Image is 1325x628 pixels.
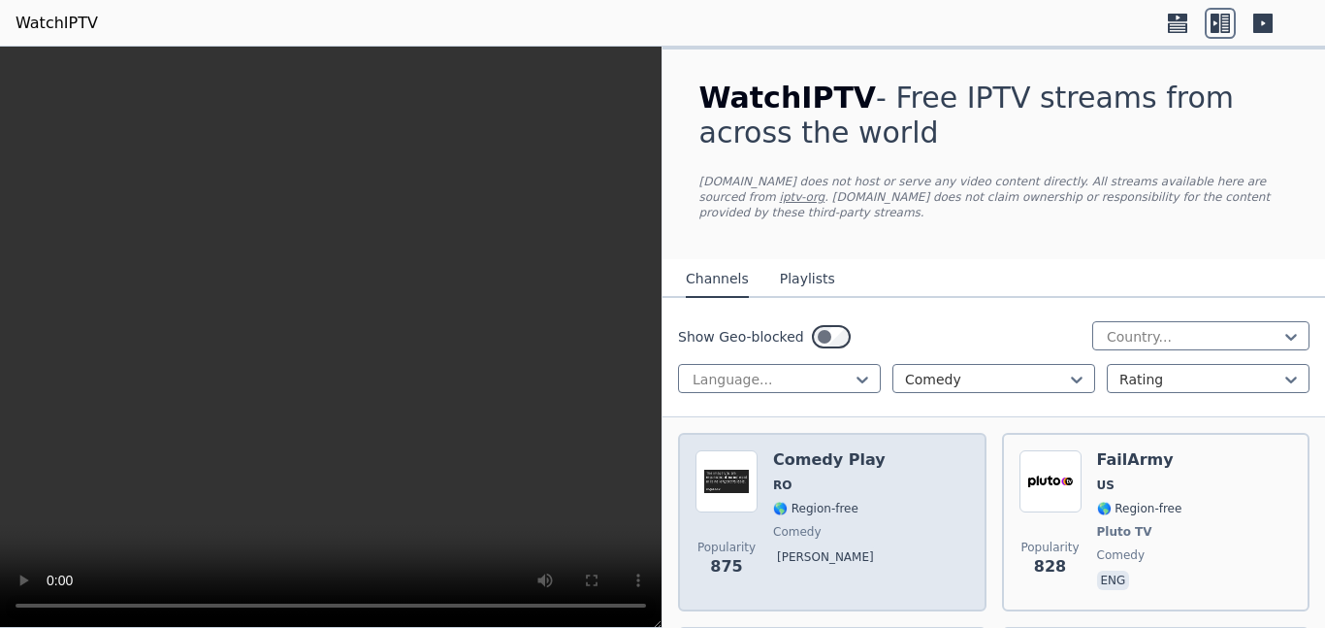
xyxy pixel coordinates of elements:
span: WatchIPTV [699,81,877,115]
span: 875 [710,555,742,578]
p: eng [1097,571,1130,590]
h6: Comedy Play [773,450,886,470]
a: WatchIPTV [16,12,98,35]
span: US [1097,478,1115,493]
span: Popularity [1020,540,1079,555]
p: [PERSON_NAME] [773,547,878,567]
span: Pluto TV [1097,524,1152,540]
span: 828 [1034,555,1066,578]
span: RO [773,478,792,493]
button: Playlists [780,261,835,298]
span: 🌎 Region-free [773,501,858,516]
h6: FailArmy [1097,450,1182,470]
span: Popularity [697,540,756,555]
span: 🌎 Region-free [1097,501,1182,516]
button: Channels [686,261,749,298]
a: iptv-org [780,190,825,204]
img: FailArmy [1019,450,1082,512]
p: [DOMAIN_NAME] does not host or serve any video content directly. All streams available here are s... [699,174,1289,220]
label: Show Geo-blocked [678,327,804,347]
img: Comedy Play [695,450,758,512]
span: comedy [773,524,822,540]
span: comedy [1097,547,1146,563]
h1: - Free IPTV streams from across the world [699,81,1289,150]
